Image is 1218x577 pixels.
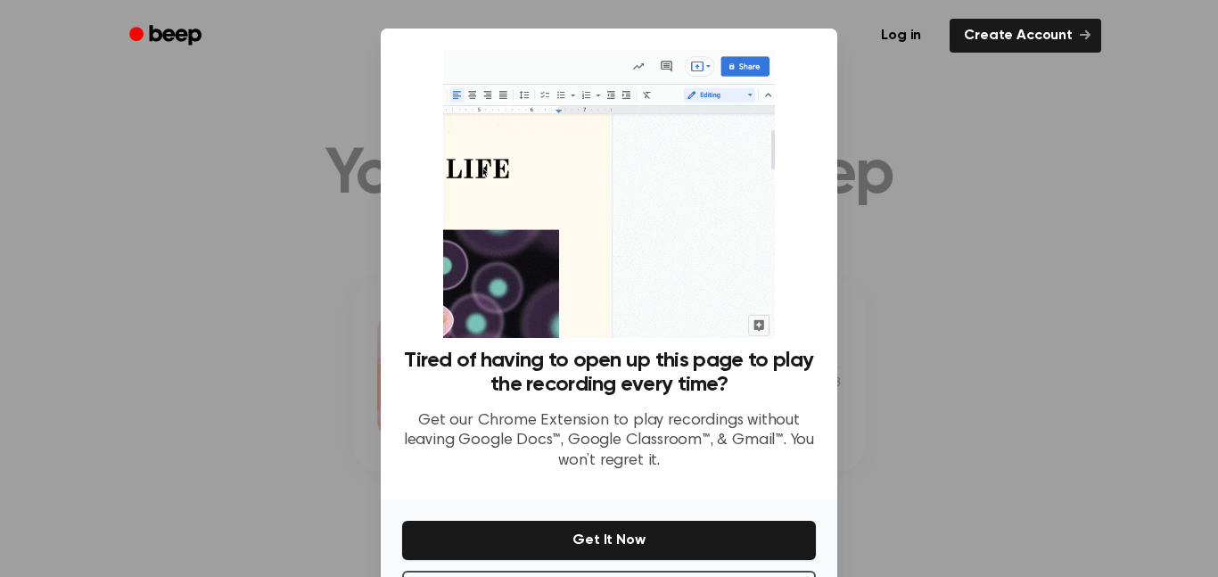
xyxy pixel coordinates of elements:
button: Get It Now [402,521,816,560]
a: Create Account [950,19,1101,53]
a: Beep [117,19,218,54]
h3: Tired of having to open up this page to play the recording every time? [402,349,816,397]
p: Get our Chrome Extension to play recordings without leaving Google Docs™, Google Classroom™, & Gm... [402,411,816,472]
a: Log in [863,15,939,56]
img: Beep extension in action [443,50,774,338]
